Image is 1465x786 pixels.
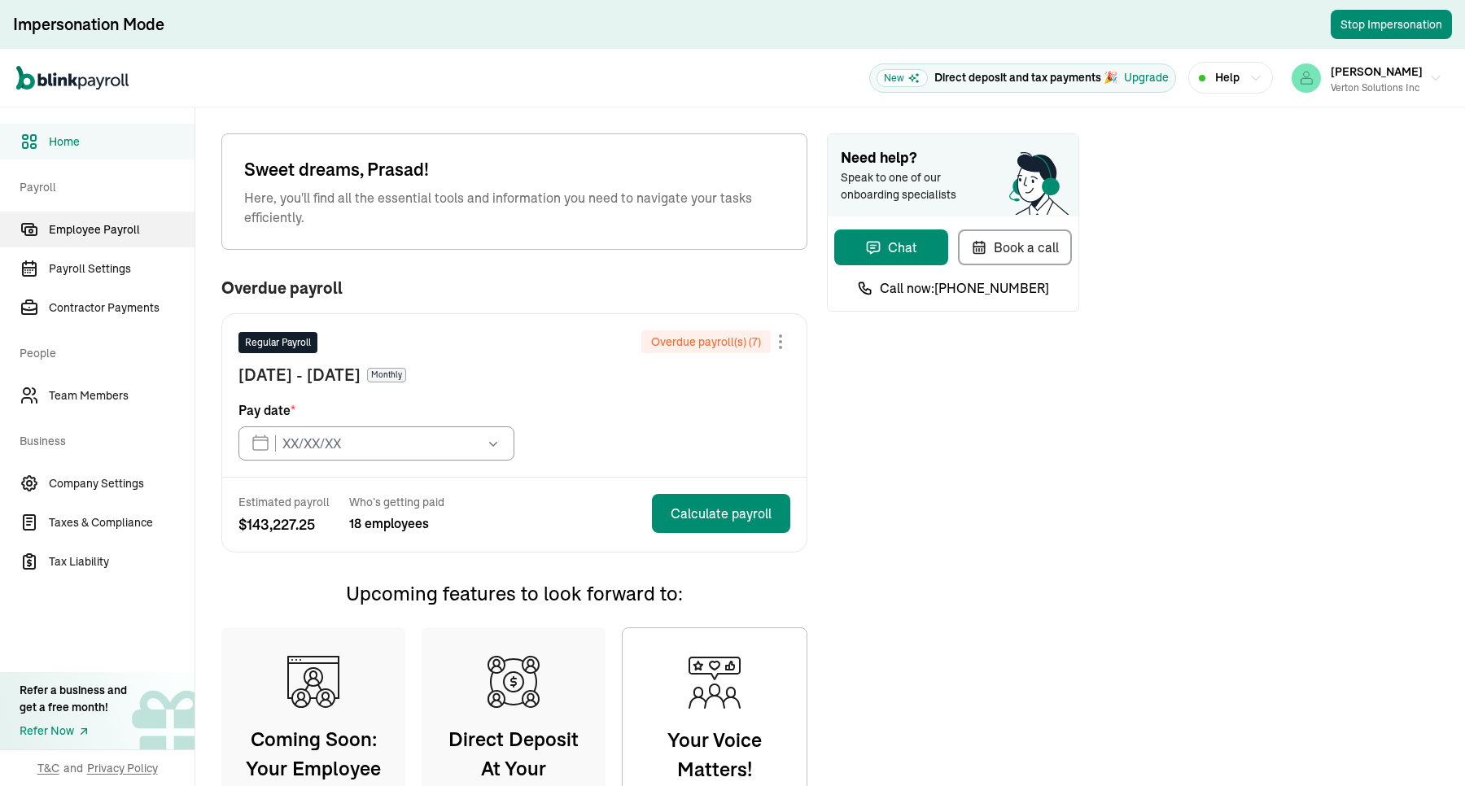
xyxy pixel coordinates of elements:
[834,229,948,265] button: Chat
[49,553,195,570] span: Tax Liability
[877,69,928,87] span: New
[1285,58,1449,98] button: [PERSON_NAME]Verton Solutions Inc
[1188,62,1273,94] button: Help
[238,426,514,461] input: XX/XX/XX
[346,581,683,605] span: Upcoming features to look forward to:
[1215,69,1240,86] span: Help
[16,55,129,102] nav: Global
[49,475,195,492] span: Company Settings
[349,494,444,510] span: Who’s getting paid
[238,400,295,420] span: Pay date
[13,13,164,36] div: Impersonation Mode
[20,682,127,716] div: Refer a business and get a free month!
[641,725,788,784] span: Your Voice Matters!
[49,299,195,317] span: Contractor Payments
[244,156,785,183] span: Sweet dreams, Prasad!
[20,329,185,374] span: People
[349,513,444,533] span: 18 employees
[652,494,790,533] button: Calculate payroll
[245,335,311,350] span: Regular Payroll
[841,147,1065,169] span: Need help?
[1331,10,1452,39] button: Stop Impersonation
[651,334,761,350] span: Overdue payroll(s) ( 7 )
[1331,64,1423,79] span: [PERSON_NAME]
[1124,69,1169,86] button: Upgrade
[49,387,195,404] span: Team Members
[87,760,158,776] span: Privacy Policy
[367,368,406,382] span: Monthly
[880,278,1049,298] span: Call now: [PHONE_NUMBER]
[934,69,1117,86] p: Direct deposit and tax payments 🎉
[20,163,185,208] span: Payroll
[49,260,195,277] span: Payroll Settings
[971,238,1059,257] div: Book a call
[20,723,127,740] a: Refer Now
[244,188,785,227] span: Here, you'll find all the essential tools and information you need to navigate your tasks efficie...
[865,238,917,257] div: Chat
[238,363,361,387] span: [DATE] - [DATE]
[238,494,330,510] span: Estimated payroll
[1195,610,1465,786] iframe: Chat Widget
[841,169,979,203] span: Speak to one of our onboarding specialists
[37,760,59,776] span: T&C
[221,279,343,297] span: Overdue payroll
[20,417,185,462] span: Business
[49,221,195,238] span: Employee Payroll
[49,514,195,531] span: Taxes & Compliance
[49,133,195,151] span: Home
[238,513,330,535] span: $ 143,227.25
[1331,81,1423,95] div: Verton Solutions Inc
[958,229,1072,265] button: Book a call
